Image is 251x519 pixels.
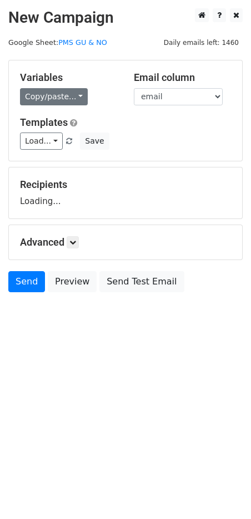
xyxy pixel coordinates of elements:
[20,179,231,207] div: Loading...
[20,116,68,128] a: Templates
[160,38,243,47] a: Daily emails left: 1460
[99,271,184,292] a: Send Test Email
[8,271,45,292] a: Send
[20,88,88,105] a: Copy/paste...
[48,271,97,292] a: Preview
[80,133,109,150] button: Save
[8,38,107,47] small: Google Sheet:
[20,179,231,191] h5: Recipients
[20,133,63,150] a: Load...
[20,72,117,84] h5: Variables
[134,72,231,84] h5: Email column
[20,236,231,248] h5: Advanced
[58,38,107,47] a: PMS GU & NO
[8,8,243,27] h2: New Campaign
[160,37,243,49] span: Daily emails left: 1460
